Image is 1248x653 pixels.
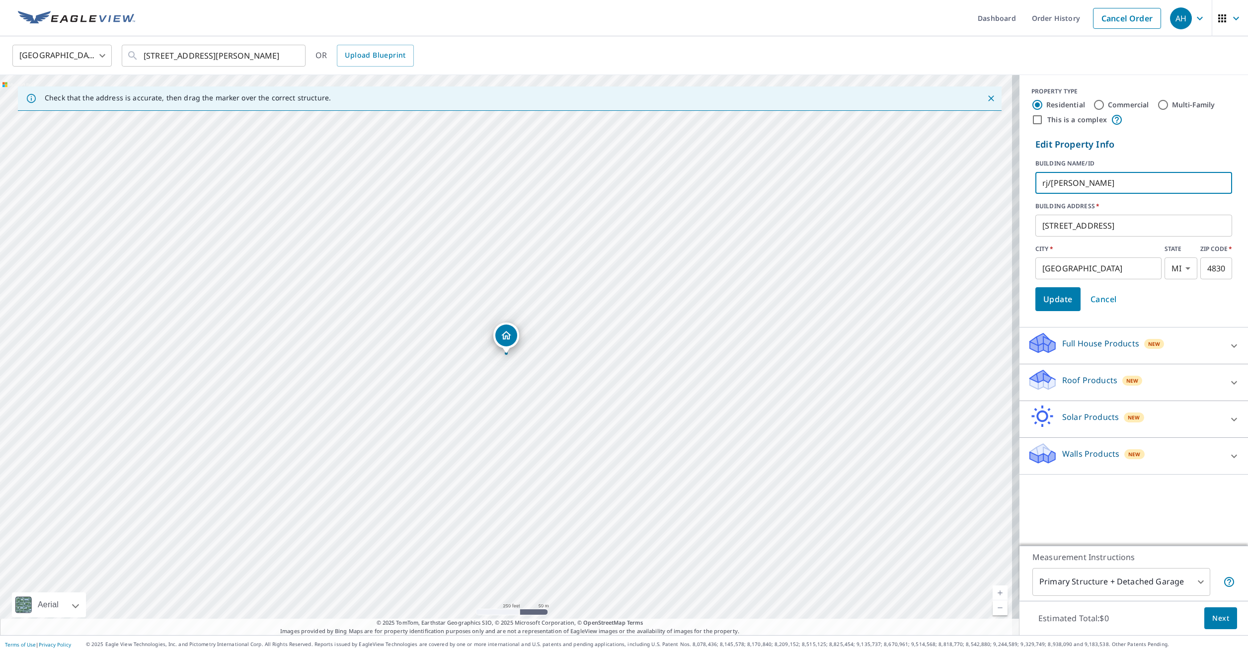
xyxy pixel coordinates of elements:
img: EV Logo [18,11,135,26]
a: Privacy Policy [39,641,71,648]
div: MI [1165,257,1197,279]
span: New [1128,450,1141,458]
div: Primary Structure + Detached Garage [1032,568,1210,596]
a: Cancel Order [1093,8,1161,29]
label: ZIP CODE [1200,245,1232,253]
a: OpenStreetMap [583,619,625,626]
p: Roof Products [1062,374,1117,386]
button: Cancel [1083,287,1125,311]
span: New [1148,340,1161,348]
span: Update [1043,292,1073,306]
span: Your report will include the primary structure and a detached garage if one exists. [1223,576,1235,588]
span: © 2025 TomTom, Earthstar Geographics SIO, © 2025 Microsoft Corporation, © [377,619,643,627]
label: Commercial [1108,100,1149,110]
span: New [1128,413,1140,421]
label: CITY [1035,245,1162,253]
span: New [1126,377,1139,385]
p: © 2025 Eagle View Technologies, Inc. and Pictometry International Corp. All Rights Reserved. Repo... [86,641,1243,648]
div: Roof ProductsNew [1027,368,1240,397]
p: Measurement Instructions [1032,551,1235,563]
input: Search by address or latitude-longitude [144,42,285,70]
span: Upload Blueprint [345,49,405,62]
a: Current Level 17, Zoom Out [993,600,1008,615]
div: Solar ProductsNew [1027,405,1240,433]
div: Walls ProductsNew [1027,442,1240,470]
a: Current Level 17, Zoom In [993,585,1008,600]
div: [GEOGRAPHIC_DATA] [12,42,112,70]
p: | [5,642,71,648]
div: Aerial [35,592,62,617]
a: Upload Blueprint [337,45,413,67]
label: BUILDING NAME/ID [1035,159,1232,168]
em: MI [1171,264,1181,273]
div: Full House ProductsNew [1027,331,1240,360]
span: Cancel [1091,292,1117,306]
a: Terms of Use [5,641,36,648]
label: BUILDING ADDRESS [1035,202,1232,211]
p: Solar Products [1062,411,1119,423]
div: Aerial [12,592,86,617]
p: Full House Products [1062,337,1139,349]
div: AH [1170,7,1192,29]
button: Update [1035,287,1081,311]
button: Close [985,92,998,105]
p: Edit Property Info [1035,138,1232,151]
a: Terms [627,619,643,626]
div: OR [315,45,414,67]
label: STATE [1165,245,1197,253]
p: Check that the address is accurate, then drag the marker over the correct structure. [45,93,331,102]
label: Residential [1046,100,1085,110]
p: Walls Products [1062,448,1119,460]
label: Multi-Family [1172,100,1215,110]
button: Next [1204,607,1237,630]
p: Estimated Total: $0 [1030,607,1117,629]
div: Dropped pin, building 1, Residential property, 152 Oakbridge Dr Rochester, MI 48306 [493,323,519,353]
div: PROPERTY TYPE [1031,87,1236,96]
label: This is a complex [1047,115,1107,125]
span: Next [1212,612,1229,625]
